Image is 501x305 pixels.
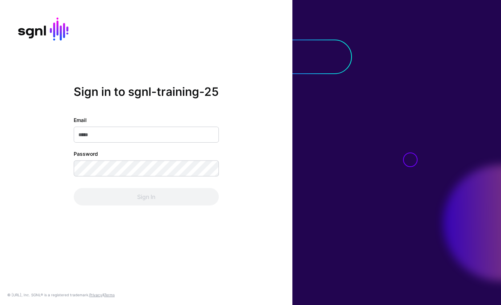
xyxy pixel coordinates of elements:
[104,293,115,297] a: Terms
[74,116,87,124] label: Email
[89,293,102,297] a: Privacy
[74,150,98,158] label: Password
[74,85,219,99] h2: Sign in to sgnl-training-25
[7,292,115,298] div: © [URL], Inc. SGNL® is a registered trademark. &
